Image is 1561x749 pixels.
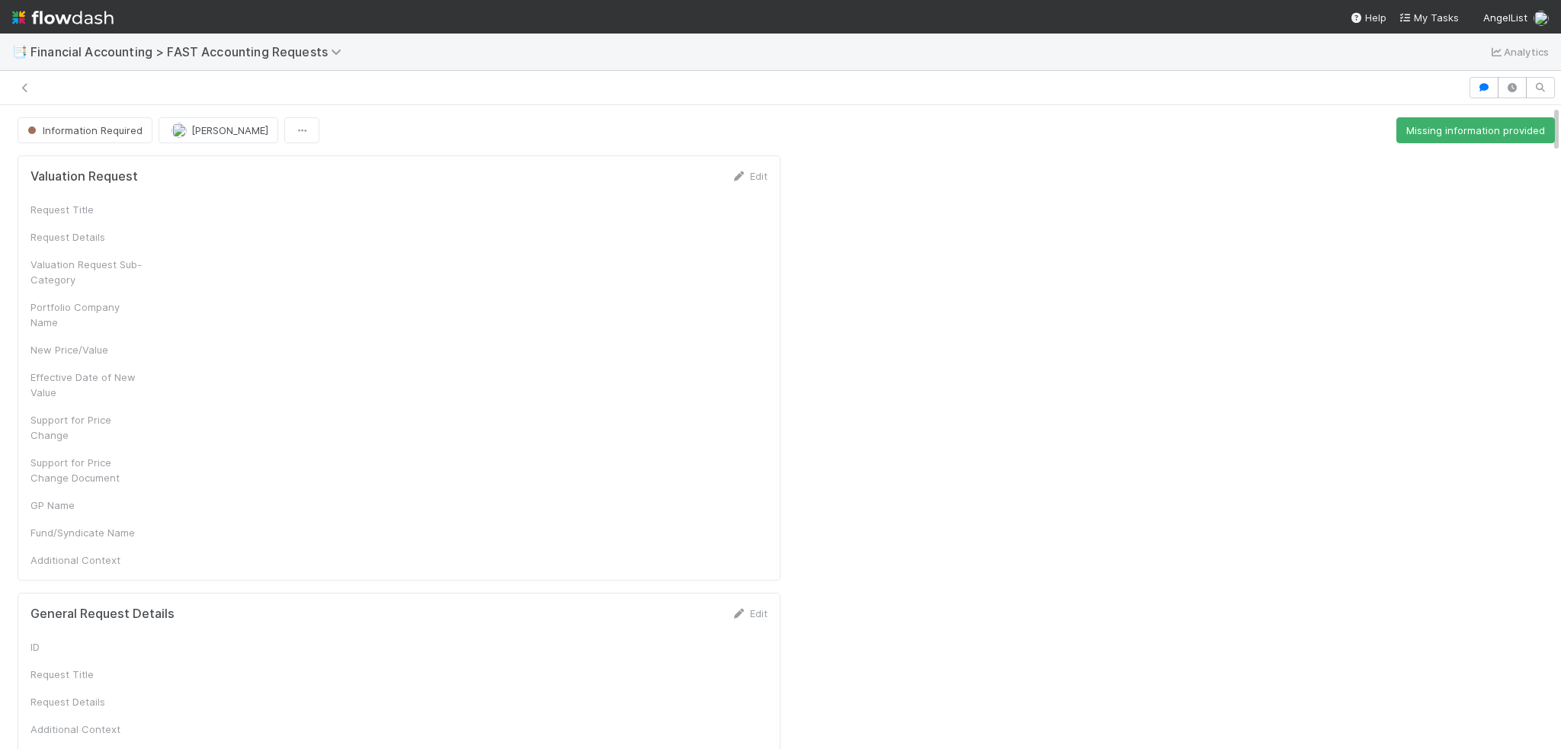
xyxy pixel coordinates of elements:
[30,607,175,622] h5: General Request Details
[24,124,143,136] span: Information Required
[30,525,145,540] div: Fund/Syndicate Name
[30,722,145,737] div: Additional Context
[1489,43,1549,61] a: Analytics
[171,123,187,138] img: avatar_e5ec2f5b-afc7-4357-8cf1-2139873d70b1.png
[12,45,27,58] span: 📑
[30,169,138,184] h5: Valuation Request
[30,498,145,513] div: GP Name
[30,639,145,655] div: ID
[1483,11,1527,24] span: AngelList
[1399,10,1459,25] a: My Tasks
[30,44,349,59] span: Financial Accounting > FAST Accounting Requests
[30,257,145,287] div: Valuation Request Sub-Category
[30,667,145,682] div: Request Title
[1399,11,1459,24] span: My Tasks
[30,455,145,485] div: Support for Price Change Document
[159,117,278,143] button: [PERSON_NAME]
[30,229,145,245] div: Request Details
[732,170,768,182] a: Edit
[1396,117,1555,143] button: Missing information provided
[30,552,145,568] div: Additional Context
[30,299,145,330] div: Portfolio Company Name
[12,5,114,30] img: logo-inverted-e16ddd16eac7371096b0.svg
[1350,10,1386,25] div: Help
[30,202,145,217] div: Request Title
[30,412,145,443] div: Support for Price Change
[30,694,145,709] div: Request Details
[732,607,768,619] a: Edit
[191,124,268,136] span: [PERSON_NAME]
[30,370,145,400] div: Effective Date of New Value
[1534,11,1549,26] img: avatar_e5ec2f5b-afc7-4357-8cf1-2139873d70b1.png
[30,342,145,357] div: New Price/Value
[18,117,152,143] button: Information Required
